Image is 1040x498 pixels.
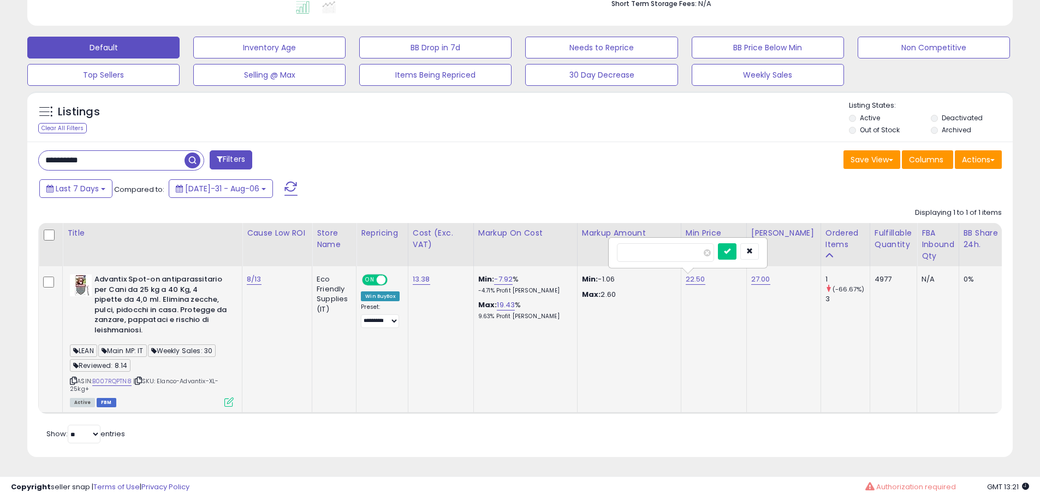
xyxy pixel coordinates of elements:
button: Last 7 Days [39,179,112,198]
div: Min Price [686,227,742,239]
a: 8/13 [247,274,262,285]
div: BB Share 24h. [964,227,1003,250]
button: Inventory Age [193,37,346,58]
div: Repricing [361,227,403,239]
a: 19.43 [497,300,515,310]
div: Displaying 1 to 1 of 1 items [915,208,1002,218]
button: Items Being Repriced [359,64,512,86]
span: Main MP: IT [98,344,147,357]
button: BB Price Below Min [692,37,844,58]
a: 13.38 [413,274,430,285]
button: Default [27,37,180,58]
div: 4977 [875,274,908,284]
div: Preset: [361,303,400,328]
a: B007RQPTN8 [92,377,132,386]
span: | SKU: Elanco-Advantix-XL-25kg+ [70,377,218,393]
span: Compared to: [114,184,164,195]
strong: Min: [582,274,598,284]
span: All listings currently available for purchase on Amazon [70,398,95,407]
span: Show: entries [46,429,125,439]
label: Deactivated [942,113,983,122]
span: Last 7 Days [56,183,99,194]
b: Advantix Spot-on antiparassitario per Cani da 25 kg a 40 Kg, 4 pipette da 4,0 ml. Elimina zecche,... [94,274,227,338]
div: ASIN: [70,274,234,406]
div: 0% [964,274,1000,284]
span: 2025-08-14 13:21 GMT [987,482,1029,492]
div: Win BuyBox [361,291,400,301]
span: FBM [97,398,116,407]
p: 2.60 [582,290,673,300]
div: N/A [922,274,950,284]
button: Filters [210,150,252,169]
span: OFF [386,276,403,285]
small: (-66.67%) [833,285,864,294]
strong: Max: [582,289,601,300]
a: -7.92 [494,274,513,285]
button: [DATE]-31 - Aug-06 [169,179,273,198]
div: 3 [825,294,870,304]
button: BB Drop in 7d [359,37,512,58]
p: 9.63% Profit [PERSON_NAME] [478,313,569,320]
label: Out of Stock [860,125,900,134]
div: Ordered Items [825,227,865,250]
div: seller snap | | [11,482,189,493]
span: Columns [909,154,943,165]
div: Markup Amount [582,227,676,239]
a: 27.00 [751,274,770,285]
button: Actions [955,150,1002,169]
div: 1 [825,274,870,284]
span: ON [363,276,377,285]
th: CSV column name: cust_attr_5_Cause Low ROI [242,223,312,266]
span: Reviewed: 8.14 [70,359,130,372]
div: [PERSON_NAME] [751,227,816,239]
img: 41HzYPYkg+L._SL40_.jpg [70,274,92,296]
button: Columns [902,150,953,169]
th: The percentage added to the cost of goods (COGS) that forms the calculator for Min & Max prices. [473,223,577,266]
div: % [478,300,569,320]
h5: Listings [58,104,100,120]
button: Non Competitive [858,37,1010,58]
div: Store Name [317,227,352,250]
div: Cost (Exc. VAT) [413,227,469,250]
div: Cause Low ROI [247,227,307,239]
div: Title [67,227,237,239]
div: Eco Friendly Supplies (IT) [317,274,348,314]
b: Max: [478,300,497,310]
strong: Copyright [11,482,51,492]
a: Privacy Policy [141,482,189,492]
p: -4.71% Profit [PERSON_NAME] [478,287,569,295]
div: Fulfillable Quantity [875,227,912,250]
div: Markup on Cost [478,227,573,239]
div: % [478,274,569,295]
span: [DATE]-31 - Aug-06 [185,183,259,194]
p: Listing States: [849,101,1013,111]
button: Top Sellers [27,64,180,86]
span: Weekly Sales: 30 [148,344,216,357]
div: Clear All Filters [38,123,87,133]
span: LEAN [70,344,97,357]
div: FBA inbound Qty [922,227,954,262]
button: Save View [843,150,900,169]
button: Needs to Reprice [525,37,678,58]
b: Min: [478,274,495,284]
label: Active [860,113,880,122]
a: 22.50 [686,274,705,285]
a: Terms of Use [93,482,140,492]
label: Archived [942,125,971,134]
button: Weekly Sales [692,64,844,86]
p: -1.06 [582,274,673,284]
button: Selling @ Max [193,64,346,86]
button: 30 Day Decrease [525,64,678,86]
